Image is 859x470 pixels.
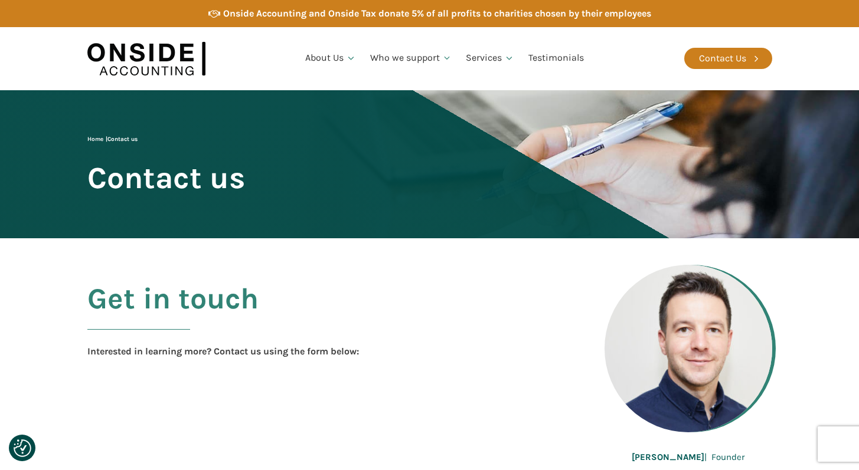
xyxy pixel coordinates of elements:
span: Contact us [107,136,138,143]
b: [PERSON_NAME] [632,452,704,462]
span: | [87,136,138,143]
a: Contact Us [684,48,772,69]
div: Contact Us [699,51,746,66]
span: Contact us [87,162,245,194]
a: Home [87,136,103,143]
a: Services [459,38,521,78]
a: About Us [298,38,363,78]
img: Revisit consent button [14,439,31,457]
h2: Get in touch [87,282,259,344]
div: | Founder [632,450,744,464]
a: Who we support [363,38,459,78]
div: Onside Accounting and Onside Tax donate 5% of all profits to charities chosen by their employees [223,6,651,21]
div: Interested in learning more? Contact us using the form below: [87,344,359,359]
img: Onside Accounting [87,36,205,81]
button: Consent Preferences [14,439,31,457]
a: Testimonials [521,38,591,78]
